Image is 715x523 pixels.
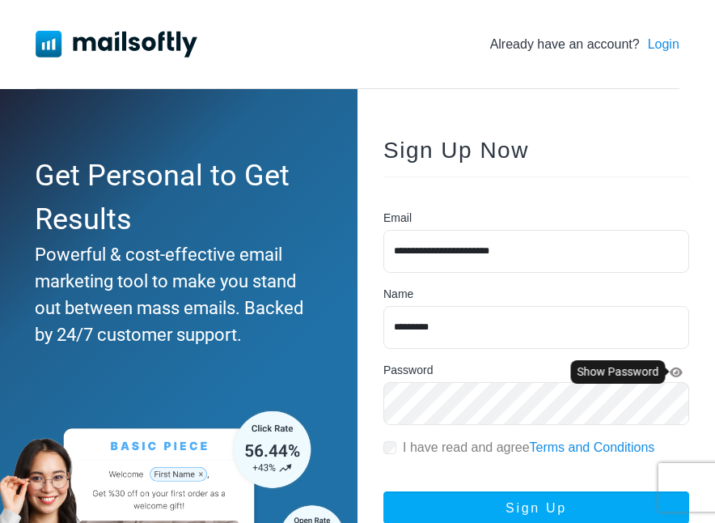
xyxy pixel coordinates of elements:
[530,440,655,454] a: Terms and Conditions
[670,367,683,378] i: Show Password
[571,360,666,384] div: Show Password
[490,35,679,54] div: Already have an account?
[383,286,413,303] label: Name
[35,241,315,348] div: Powerful & cost-effective email marketing tool to make you stand out between mass emails. Backed ...
[383,210,412,227] label: Email
[383,138,529,163] span: Sign Up Now
[383,362,433,379] label: Password
[36,31,197,57] img: Mailsoftly
[648,35,679,54] a: Login
[403,438,654,457] label: I have read and agree
[35,154,315,241] div: Get Personal to Get Results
